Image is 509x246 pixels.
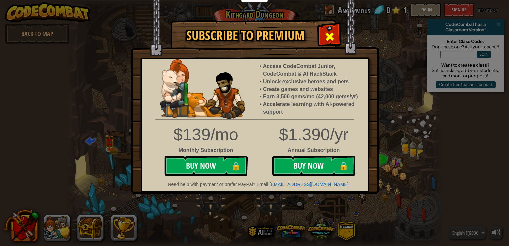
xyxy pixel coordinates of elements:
[137,147,373,154] div: Annual Subscription
[269,182,348,187] a: [EMAIL_ADDRESS][DOMAIN_NAME]
[263,63,361,78] li: Access CodeCombat Junior, CodeCombat & AI HackStack
[160,59,245,119] img: anya-and-nando-pet.webp
[162,123,250,147] div: $139/mo
[168,182,268,187] span: Need help with payment or prefer PayPal? Email
[272,156,355,176] button: Buy Now🔒
[177,29,314,43] h1: Subscribe to Premium
[137,123,373,147] div: $1.390/yr
[162,147,250,154] div: Monthly Subscription
[263,78,361,86] li: Unlock exclusive heroes and pets
[263,101,361,116] li: Accelerate learning with AI-powered support
[263,93,361,101] li: Earn 3,500 gems/mo (42,000 gems/yr)
[263,86,361,93] li: Create games and websites
[164,156,248,176] button: Buy Now🔒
